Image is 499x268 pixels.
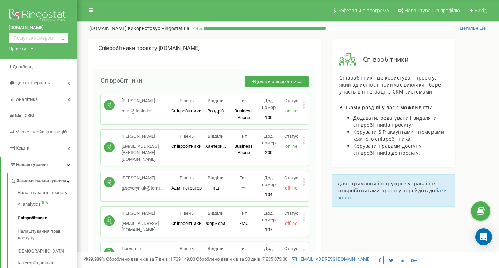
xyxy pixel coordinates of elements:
span: Співробітники [171,108,202,114]
p: [EMAIL_ADDRESS][DOMAIN_NAME] [122,220,171,233]
a: Налаштування проєкту [18,190,77,198]
span: Рівень [180,175,194,180]
span: online [285,144,297,149]
span: Тип [240,246,248,251]
span: Центр звернень [15,80,50,85]
span: Хантери... [205,144,226,149]
p: 100 [258,115,280,121]
span: Відділи [208,211,224,216]
span: Налаштування [16,162,48,167]
span: Вихід [474,8,487,13]
span: Дод. номер [262,133,276,145]
u: 7 835 073,00 [262,256,287,262]
p: [DOMAIN_NAME] [89,25,189,32]
span: Статус [284,98,298,103]
span: FMC [239,221,248,226]
span: Кошти [16,145,30,151]
span: Тип [240,98,248,103]
span: Співробітники [356,55,408,64]
span: Рівень [180,98,194,103]
span: Рівень [180,246,194,251]
input: Пошук за номером [9,33,68,43]
div: Проєкти [9,45,26,52]
span: Керувати правами доступу співробітників до проєкту. [353,143,421,156]
span: 99,989% [84,256,105,262]
a: Налаштування прав доступу [18,225,77,245]
a: бази знань [338,187,447,201]
span: Інші [211,185,220,191]
p: 104 [258,192,280,198]
span: Дашборд [13,64,33,69]
a: Налаштування [1,157,77,173]
p: [PERSON_NAME] [122,175,163,181]
p: [EMAIL_ADDRESS][PERSON_NAME][DOMAIN_NAME] [122,143,171,163]
span: online [285,108,297,114]
p: Продзвін [122,246,161,252]
a: [DOMAIN_NAME] [9,25,68,31]
a: Категорії дзвінків [18,258,77,267]
span: Статус [284,133,298,139]
span: Співробітники [171,221,202,226]
a: [DEMOGRAPHIC_DATA] [18,245,77,258]
span: Дод. номер [262,246,276,258]
span: Для отримання інструкції з управління співробітниками проєкту перейдіть до [338,180,437,194]
div: [DOMAIN_NAME] [98,44,311,53]
span: Аналiтика [16,97,38,102]
div: Open Intercom Messenger [475,228,492,245]
u: 1 739 149,00 [170,256,195,262]
span: Співробітники проєкту [98,45,157,51]
span: Тип [240,211,248,216]
span: Mini CRM [15,113,34,118]
span: Статус [284,175,298,180]
span: Тип [240,175,248,180]
p: [PERSON_NAME] [122,133,171,140]
span: Детальніше [460,26,486,31]
span: Оброблено дзвінків за 30 днів : [196,256,287,262]
span: Статус [284,211,298,216]
p: 107 [258,227,280,233]
span: Відділи [208,98,224,103]
a: AI analyticsNEW [18,198,77,211]
span: Тип [240,133,248,139]
p: 49 % [189,25,204,32]
p: 200 [258,150,280,156]
span: Business Phone [234,144,253,156]
span: retail@teplodar.i... [122,108,157,114]
span: Реферальна програма [337,8,389,13]
a: [EMAIL_ADDRESS][DOMAIN_NAME] [292,256,370,262]
span: Роздріб [207,108,224,114]
span: Налаштування профілю [404,8,460,13]
span: Відділи [208,133,224,139]
span: Оброблено дзвінків за 7 днів : [106,256,195,262]
a: Загальні налаштування [11,173,77,187]
span: Співробітники [101,77,142,84]
a: Співробітники [18,211,77,225]
span: Додавати, редагувати і видаляти співробітників проєкту; [353,115,437,128]
span: Додати співробітника [255,79,302,84]
span: Статус [284,246,298,251]
span: Маркетплейс інтеграцій [15,129,67,135]
span: використовує Ringostat на [128,26,189,31]
span: Дод. номер [262,175,276,187]
span: Відділи [208,246,224,251]
p: [PERSON_NAME] [122,98,157,104]
span: Співробітник - це користувач проєкту, який здійснює і приймає виклики і бере участь в інтеграції ... [339,74,441,95]
span: Адміністратор [171,185,202,191]
img: Ringostat logo [9,7,68,25]
span: offline [285,221,297,226]
p: [PERSON_NAME] [122,210,171,217]
span: Фермери [206,221,226,226]
span: Керувати SIP акаунтами і номерами кожного співробітника; [353,129,444,142]
span: Рівень [180,133,194,139]
span: Відділи [208,175,224,180]
span: offline [285,185,297,191]
span: Співробітники [171,144,202,149]
span: Дод. номер [262,211,276,222]
span: Рівень [180,211,194,216]
span: g.severyniuk@term... [122,185,163,191]
button: +Додати співробітника [245,76,309,88]
span: Загальні налаштування [16,178,66,184]
p: 一 [230,185,258,192]
span: Business Phone [234,108,253,120]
